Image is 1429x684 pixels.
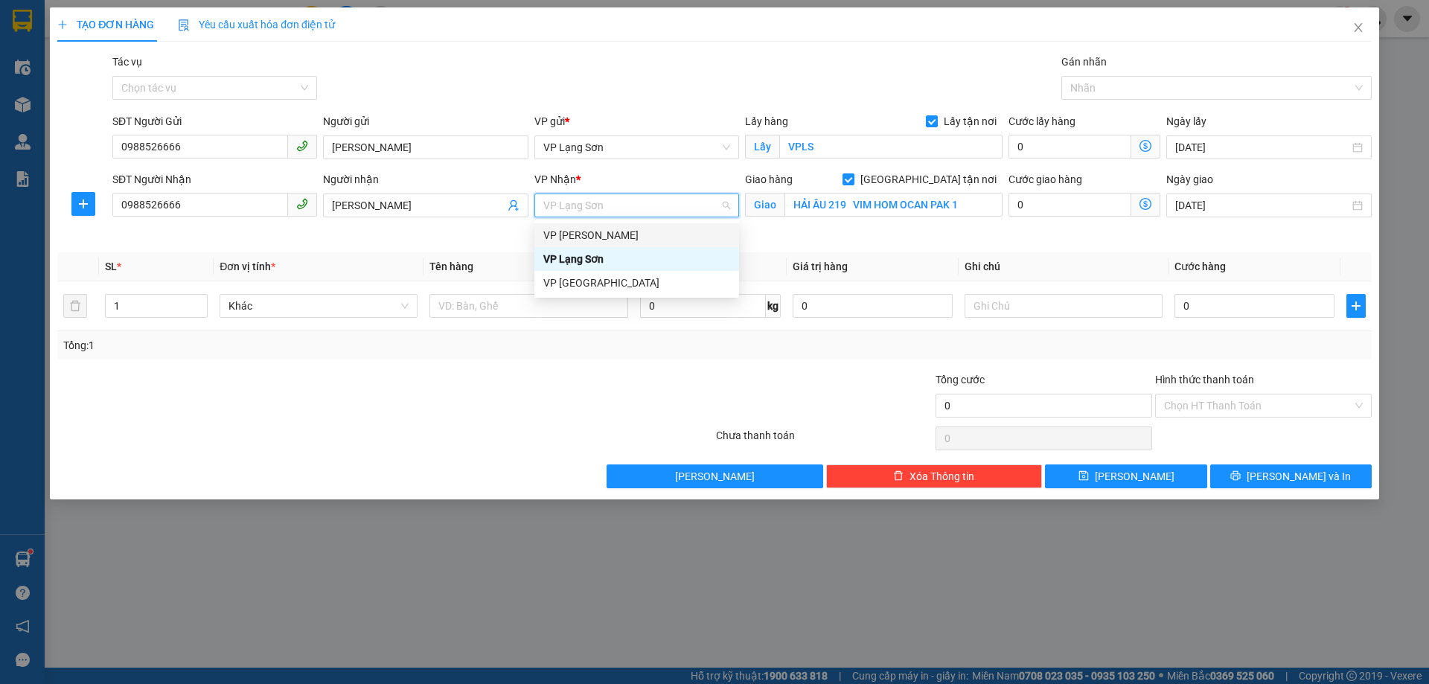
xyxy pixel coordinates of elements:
[1008,115,1075,127] label: Cước lấy hàng
[784,193,1003,217] input: Giao tận nơi
[178,19,335,31] span: Yêu cầu xuất hóa đơn điện tử
[178,19,190,31] img: icon
[534,271,739,295] div: VP Hà Nội
[543,251,730,267] div: VP Lạng Sơn
[745,135,779,159] span: Lấy
[105,261,117,272] span: SL
[112,56,142,68] label: Tác vụ
[543,227,730,243] div: VP [PERSON_NAME]
[1139,198,1151,210] span: dollar-circle
[1095,468,1174,485] span: [PERSON_NAME]
[112,113,317,130] div: SĐT Người Gửi
[745,193,784,217] span: Giao
[1352,22,1364,33] span: close
[826,464,1043,488] button: deleteXóa Thông tin
[228,295,409,317] span: Khác
[543,136,730,159] span: VP Lạng Sơn
[1175,139,1349,156] input: Ngày lấy
[959,252,1169,281] th: Ghi chú
[607,464,823,488] button: [PERSON_NAME]
[893,470,904,482] span: delete
[793,294,953,318] input: 0
[57,19,68,30] span: plus
[1078,470,1089,482] span: save
[429,294,627,318] input: VD: Bàn, Ghế
[1008,135,1131,159] input: Cước lấy hàng
[1346,294,1366,318] button: plus
[323,113,528,130] div: Người gửi
[71,192,95,216] button: plus
[543,194,730,217] span: VP Lạng Sơn
[1247,468,1351,485] span: [PERSON_NAME] và In
[1155,374,1254,386] label: Hình thức thanh toán
[1008,173,1082,185] label: Cước giao hàng
[1166,115,1206,127] label: Ngày lấy
[745,173,793,185] span: Giao hàng
[1139,140,1151,152] span: dollar-circle
[112,171,317,188] div: SĐT Người Nhận
[793,261,848,272] span: Giá trị hàng
[714,427,934,453] div: Chưa thanh toán
[854,171,1003,188] span: [GEOGRAPHIC_DATA] tận nơi
[534,173,576,185] span: VP Nhận
[938,113,1003,130] span: Lấy tận nơi
[745,115,788,127] span: Lấy hàng
[543,275,730,291] div: VP [GEOGRAPHIC_DATA]
[534,223,739,247] div: VP Minh Khai
[1175,197,1349,214] input: Ngày giao
[909,468,974,485] span: Xóa Thông tin
[508,199,520,211] span: user-add
[675,468,755,485] span: [PERSON_NAME]
[220,261,275,272] span: Đơn vị tính
[296,140,308,152] span: phone
[1045,464,1206,488] button: save[PERSON_NAME]
[1174,261,1226,272] span: Cước hàng
[57,19,154,31] span: TẠO ĐƠN HÀNG
[534,247,739,271] div: VP Lạng Sơn
[72,198,95,210] span: plus
[779,135,1003,159] input: Lấy tận nơi
[1008,193,1131,217] input: Cước giao hàng
[965,294,1163,318] input: Ghi Chú
[1061,56,1107,68] label: Gán nhãn
[1210,464,1372,488] button: printer[PERSON_NAME] và In
[63,337,552,354] div: Tổng: 1
[429,261,473,272] span: Tên hàng
[1337,7,1379,49] button: Close
[936,374,985,386] span: Tổng cước
[323,171,528,188] div: Người nhận
[534,113,739,130] div: VP gửi
[63,294,87,318] button: delete
[766,294,781,318] span: kg
[1166,173,1213,185] label: Ngày giao
[1230,470,1241,482] span: printer
[296,198,308,210] span: phone
[1347,300,1365,312] span: plus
